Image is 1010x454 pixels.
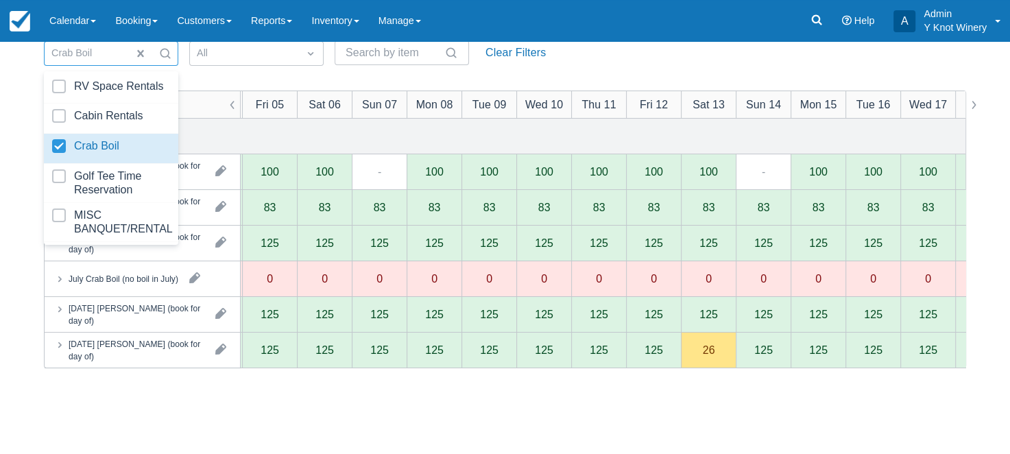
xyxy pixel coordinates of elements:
div: [DATE] [PERSON_NAME] (book for day of) [69,230,204,255]
span: Search [158,47,172,60]
div: 125 [370,344,389,355]
div: - [762,163,765,180]
div: 0 [431,273,437,284]
div: 100 [480,166,498,177]
div: 125 [699,237,718,248]
div: 125 [809,237,828,248]
div: 125 [425,344,444,355]
div: 125 [645,309,663,320]
div: 125 [535,344,553,355]
div: 100 [535,166,553,177]
div: - [378,163,381,180]
div: 125 [809,344,828,355]
div: Sat 13 [693,96,725,112]
div: Tue 16 [856,96,891,112]
div: 100 [699,166,718,177]
div: 125 [919,344,937,355]
div: 0 [760,273,767,284]
div: 125 [261,309,279,320]
div: 125 [754,309,773,320]
div: July Crab Boil (no boil in July) [69,272,178,285]
div: Mon 08 [416,96,453,112]
div: 125 [480,237,498,248]
div: Mon 15 [800,96,837,112]
div: 100 [645,166,663,177]
div: Tue 09 [472,96,507,112]
div: 0 [651,273,657,284]
div: 0 [870,273,876,284]
div: 0 [706,273,712,284]
input: Search by item [346,40,442,65]
div: 125 [315,344,334,355]
div: Sun 07 [362,96,397,112]
span: Help [854,15,875,26]
div: 0 [486,273,492,284]
div: 125 [535,237,553,248]
div: MISC BANQUET/RENTAL [74,208,173,236]
div: 83 [922,202,935,213]
img: checkfront-main-nav-mini-logo.png [10,11,30,32]
div: 125 [535,309,553,320]
div: 83 [429,202,441,213]
div: 125 [370,309,389,320]
div: A [893,10,915,32]
div: 0 [596,273,602,284]
div: 100 [919,166,937,177]
div: 100 [590,166,608,177]
div: Wed 17 [909,96,947,112]
div: 125 [919,309,937,320]
div: 125 [480,309,498,320]
button: Clear Filters [480,40,551,65]
div: 0 [376,273,383,284]
div: 125 [864,237,882,248]
div: 125 [590,237,608,248]
div: 125 [645,344,663,355]
div: 100 [809,166,828,177]
div: 125 [645,237,663,248]
div: 125 [590,344,608,355]
div: 125 [919,237,937,248]
div: 83 [758,202,770,213]
span: Dropdown icon [304,47,317,60]
div: 0 [267,273,273,284]
div: 83 [264,202,276,213]
div: 0 [541,273,547,284]
div: 83 [374,202,386,213]
div: 0 [322,273,328,284]
p: Y Knot Winery [924,21,987,34]
div: 125 [809,309,828,320]
div: 125 [864,309,882,320]
div: [DATE] [PERSON_NAME] (book for day of) [69,337,204,362]
div: Wed 10 [525,96,563,112]
div: 125 [754,344,773,355]
div: 26 [703,344,715,355]
div: 125 [315,237,334,248]
div: 100 [425,166,444,177]
div: 125 [261,237,279,248]
div: 83 [813,202,825,213]
div: 0 [815,273,821,284]
div: [DATE] [PERSON_NAME] (book for day of) [69,302,204,326]
div: 125 [261,344,279,355]
div: 100 [864,166,882,177]
div: 83 [538,202,551,213]
div: Sat 06 [309,96,341,112]
div: Fri 05 [256,96,284,112]
div: 83 [483,202,496,213]
div: 125 [315,309,334,320]
div: 125 [480,344,498,355]
div: 125 [864,344,882,355]
div: Thu 11 [581,96,616,112]
div: 83 [867,202,880,213]
div: 83 [703,202,715,213]
div: 100 [261,166,279,177]
i: Help [842,16,852,25]
div: 83 [593,202,605,213]
div: Sun 14 [746,96,781,112]
div: 100 [315,166,334,177]
div: 125 [425,237,444,248]
div: 125 [754,237,773,248]
div: Fri 12 [640,96,668,112]
p: Admin [924,7,987,21]
div: 83 [319,202,331,213]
